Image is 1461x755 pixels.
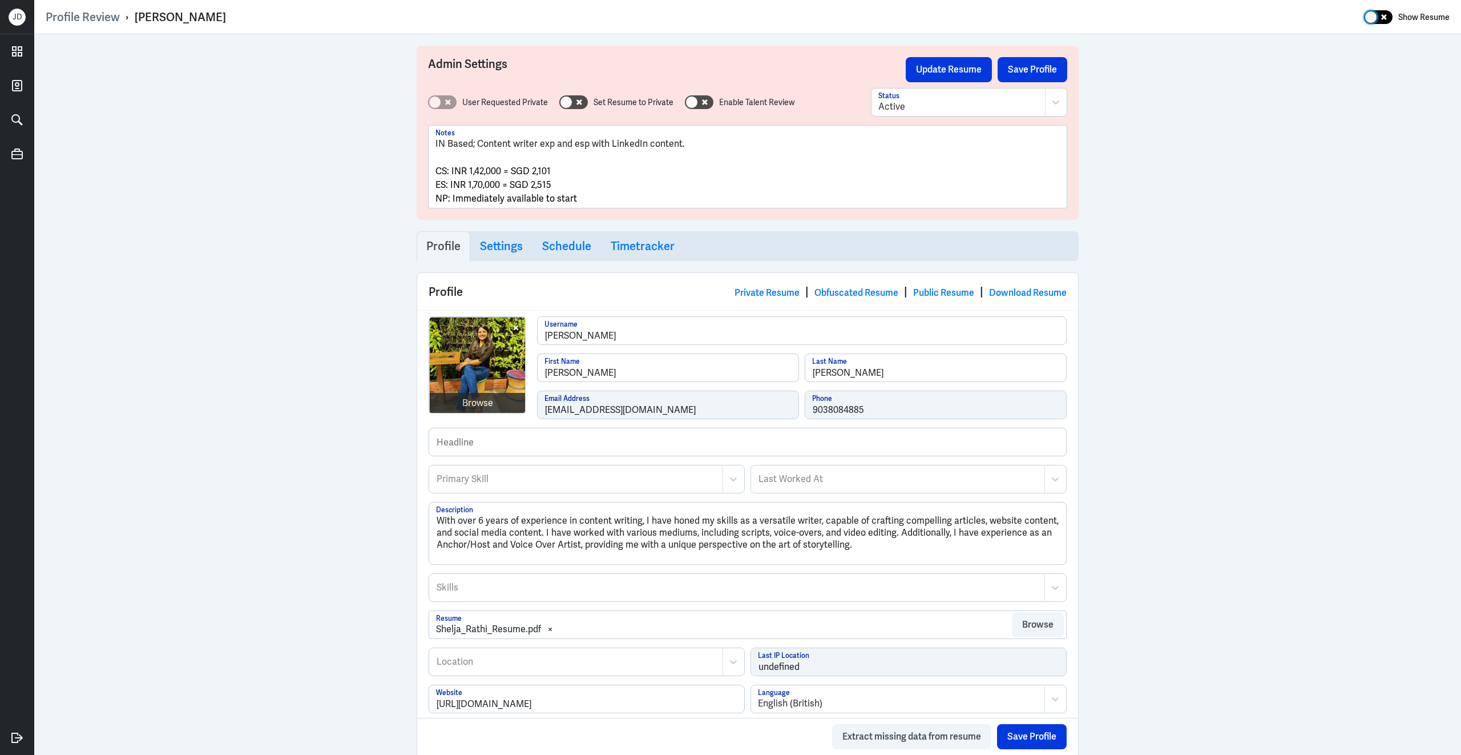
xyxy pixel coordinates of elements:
[538,317,1066,344] input: Username
[436,623,541,636] div: Shelja_Rathi_Resume.pdf
[430,318,526,413] img: Shelja_Rathi.JPG
[46,10,120,25] a: Profile Review
[805,354,1066,381] input: Last Name
[542,239,591,253] h3: Schedule
[135,10,226,25] div: [PERSON_NAME]
[429,503,1066,564] textarea: With over 6 years of experience in content writing, I have honed my skills as a versatile writer,...
[429,685,744,713] input: Website
[462,396,493,410] div: Browse
[751,648,1066,676] input: Last IP Location
[538,354,798,381] input: First Name
[913,287,974,299] a: Public Resume
[417,273,1078,310] div: Profile
[611,239,675,253] h3: Timetracker
[435,137,1060,151] p: IN Based; Content writer exp and esp with LinkedIn content.
[734,287,800,299] a: Private Resume
[435,179,551,191] span: ES: INR 1,70,000 = SGD 2,515
[1398,10,1450,25] label: Show Resume
[998,57,1067,82] button: Save Profile
[426,239,461,253] h3: Profile
[719,97,795,109] label: Enable Talent Review
[538,391,798,419] input: Email Address
[435,165,551,177] span: CS: INR 1,42,000 = SGD 2,101
[594,97,673,109] label: Set Resume to Private
[1012,612,1064,637] button: Browse
[805,391,1066,419] input: Phone
[120,10,135,25] p: ›
[9,9,26,26] div: J D
[997,724,1067,749] button: Save Profile
[989,287,1067,299] a: Download Resume
[480,239,523,253] h3: Settings
[462,97,548,109] label: User Requested Private
[832,724,991,749] button: Extract missing data from resume
[428,57,906,82] h3: Admin Settings
[814,287,898,299] a: Obfuscated Resume
[906,57,992,82] button: Update Resume
[429,428,1066,456] input: Headline
[435,192,577,204] span: NP: Immediately available to start
[734,283,1067,300] div: | | |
